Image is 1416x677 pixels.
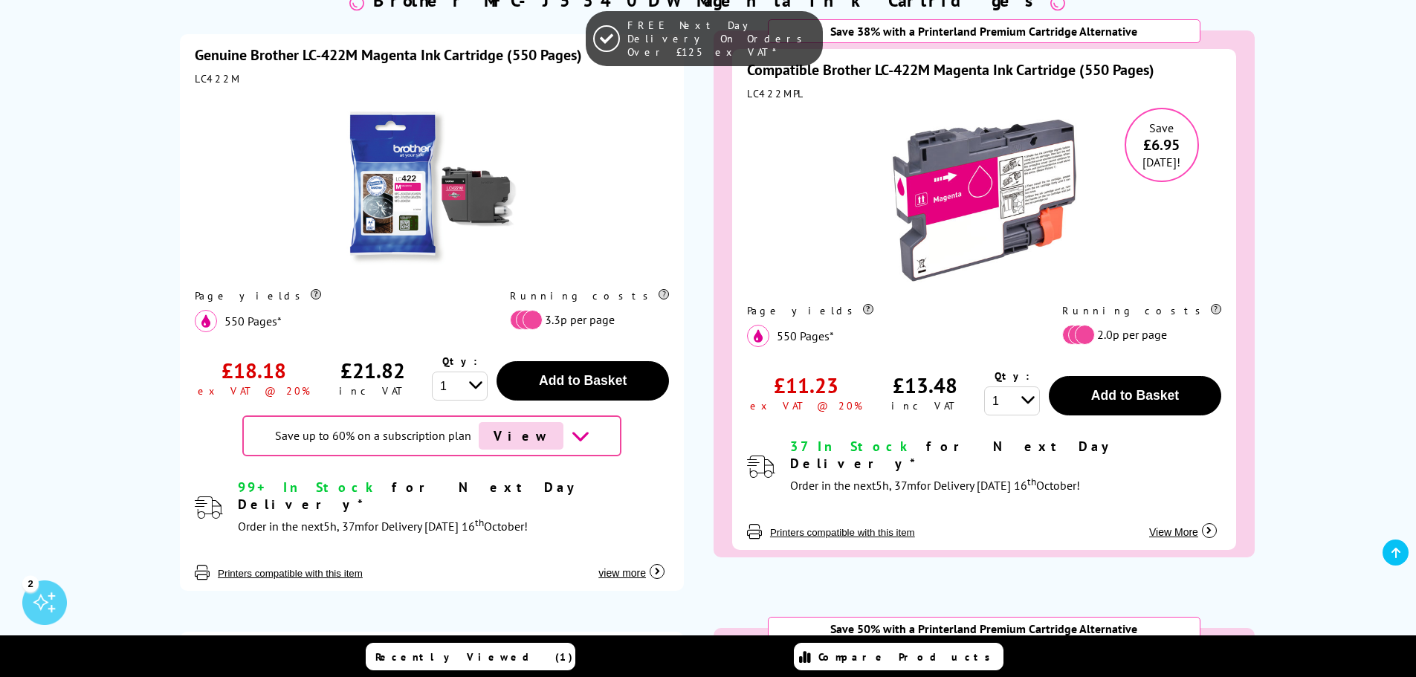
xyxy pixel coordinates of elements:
[750,399,862,412] div: ex VAT @ 20%
[471,422,589,450] a: brother-contract-details
[1142,155,1180,169] span: [DATE]!
[768,617,1200,641] div: Save 50% with a Printerland Premium Cartridge Alternative
[893,372,957,399] div: £13.48
[195,310,217,332] img: magenta_icon.svg
[818,650,998,664] span: Compare Products
[747,304,1032,317] div: Page yields
[195,289,479,302] div: Page yields
[790,438,914,455] span: 37 In Stock
[1145,511,1221,539] button: View More
[510,289,669,302] div: Running costs
[22,575,39,592] div: 2
[224,314,282,328] span: 550 Pages*
[995,369,1029,383] span: Qty:
[475,516,484,529] sup: th
[1049,376,1221,415] button: Add to Basket
[323,519,364,534] span: 5h, 37m
[1091,388,1179,403] span: Add to Basket
[340,357,405,384] div: £21.82
[222,357,286,384] div: £18.18
[339,384,407,398] div: inc VAT
[777,328,834,343] span: 550 Pages*
[238,479,581,513] span: for Next Day Delivery*
[1062,325,1214,345] li: 2.0p per page
[539,373,627,388] span: Add to Basket
[598,567,646,579] span: view more
[891,108,1077,294] img: Compatible Brother LC-422M Magenta Ink Cartridge (550 Pages)
[790,478,1080,493] span: Order in the next for Delivery [DATE] 16 October!
[747,87,1221,100] div: LC422MPL
[195,72,669,85] div: LC422M
[1149,120,1174,135] span: Save
[594,551,669,580] button: view more
[375,650,573,664] span: Recently Viewed (1)
[747,325,769,347] img: magenta_icon.svg
[198,384,310,398] div: ex VAT @ 20%
[238,479,379,496] span: 99+ In Stock
[1062,304,1221,317] div: Running costs
[442,354,477,368] span: Qty:
[366,643,575,670] a: Recently Viewed (1)
[891,399,959,412] div: inc VAT
[790,438,1116,472] span: for Next Day Delivery*
[213,567,367,580] button: Printers compatible with this item
[497,361,669,401] button: Add to Basket
[790,438,1221,496] div: modal_delivery
[627,19,815,59] span: FREE Next Day Delivery On Orders Over £125 ex VAT*
[479,422,563,450] span: View
[238,519,528,534] span: Order in the next for Delivery [DATE] 16 October!
[1149,526,1198,538] span: View More
[794,643,1003,670] a: Compare Products
[238,479,669,537] div: modal_delivery
[766,526,919,539] button: Printers compatible with this item
[275,428,471,443] span: Save up to 60% on a subscription plan
[339,93,525,279] img: Brother LC-422M Magenta Ink Cartridge (550 Pages)
[876,478,916,493] span: 5h, 37m
[1126,135,1197,155] span: £6.95
[510,310,662,330] li: 3.3p per page
[774,372,838,399] div: £11.23
[1027,475,1036,488] sup: th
